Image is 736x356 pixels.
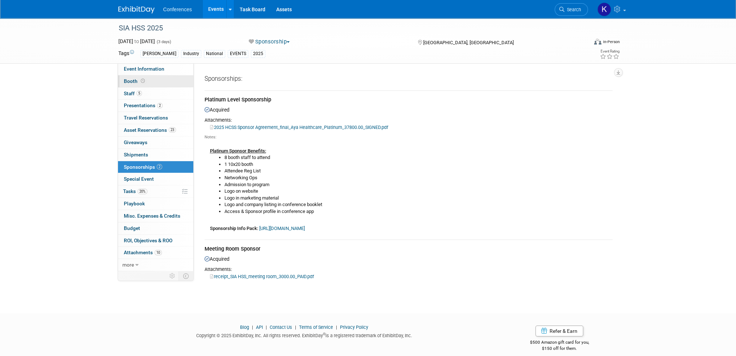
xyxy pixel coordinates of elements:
[205,96,613,105] div: Platinum Level Sponsorship
[118,6,155,13] img: ExhibitDay
[501,345,618,352] div: $150 off for them.
[118,112,193,124] a: Travel Reservations
[118,149,193,161] a: Shipments
[228,50,248,58] div: EVENTS
[124,213,180,219] span: Misc. Expenses & Credits
[133,38,140,44] span: to
[124,78,146,84] span: Booth
[155,250,162,255] span: 10
[501,335,618,351] div: $500 Amazon gift card for you,
[210,125,388,130] a: 2025 HCSS Sponsor Agreement_final_Aya Healthcare_Platinum_37800.00_SIGNED.pdf
[555,3,588,16] a: Search
[124,102,163,108] span: Presentations
[166,271,179,281] td: Personalize Event Tab Strip
[564,7,581,12] span: Search
[118,331,491,339] div: Copyright © 2025 ExhibitDay, Inc. All rights reserved. ExhibitDay is a registered trademark of Ex...
[124,176,154,182] span: Special Event
[299,324,333,330] a: Terms of Service
[259,226,305,231] a: [URL][DOMAIN_NAME]
[116,22,577,35] div: SIA HSS 2025
[118,173,193,185] a: Special Event
[594,39,601,45] img: Format-Inperson.png
[600,50,619,53] div: Event Rating
[270,324,292,330] a: Contact Us
[169,127,176,133] span: 23
[293,324,298,330] span: |
[124,115,168,121] span: Travel Reservations
[124,225,140,231] span: Budget
[124,164,162,170] span: Sponsorships
[124,66,164,72] span: Event Information
[210,274,314,279] a: receipt_SIA HSS_meeting room_3000.00_PAID.pdf
[224,188,613,195] li: Logo on website
[205,134,613,140] div: Notes:
[136,91,142,96] span: 5
[251,50,265,58] div: 2025
[118,161,193,173] a: Sponsorships2
[181,50,201,58] div: Industry
[602,39,619,45] div: In-Person
[118,38,155,44] span: [DATE] [DATE]
[118,210,193,222] a: Misc. Expenses & Credits
[250,324,255,330] span: |
[123,188,147,194] span: Tasks
[163,7,192,12] span: Conferences
[138,189,147,194] span: 20%
[240,324,249,330] a: Blog
[224,181,613,188] li: Admission to program
[118,100,193,112] a: Presentations2
[224,161,613,168] li: 1 10x20 booth
[246,38,293,46] button: Sponsorship
[205,245,613,254] div: Meeting Room Sponsor
[118,185,193,197] a: Tasks20%
[157,103,163,108] span: 2
[224,168,613,175] li: Attendee Reg List
[224,201,613,208] li: Logo and company listing in conference booklet
[205,254,613,280] div: Acquired
[118,222,193,234] a: Budget
[224,154,613,161] li: 8 booth staff to attend
[118,137,193,148] a: Giveaways
[118,259,193,271] a: more
[122,262,134,268] span: more
[205,105,613,234] div: Acquired
[178,271,193,281] td: Toggle Event Tabs
[124,238,172,243] span: ROI, Objectives & ROO
[118,124,193,136] a: Asset Reservations23
[224,175,613,181] li: Networking Ops
[535,326,583,336] a: Refer & Earn
[210,226,258,231] b: Sponsorship Info Pack:
[118,50,134,58] td: Tags
[118,75,193,87] a: Booth
[124,201,145,206] span: Playbook
[124,152,148,158] span: Shipments
[204,50,225,58] div: National
[210,148,266,154] b: Platinum Sponsor Benefits:
[205,75,613,86] div: Sponsorships:
[118,63,193,75] a: Event Information
[334,324,339,330] span: |
[118,198,193,210] a: Playbook
[205,266,613,273] div: Attachments:
[597,3,611,16] img: Katie Widhelm
[340,324,368,330] a: Privacy Policy
[264,324,269,330] span: |
[323,332,325,336] sup: ®
[224,195,613,202] li: Logo in marketing material
[124,139,147,145] span: Giveaways
[118,247,193,259] a: Attachments10
[157,164,162,169] span: 2
[124,91,142,96] span: Staff
[140,50,178,58] div: [PERSON_NAME]
[156,39,171,44] span: (3 days)
[118,235,193,247] a: ROI, Objectives & ROO
[139,78,146,84] span: Booth not reserved yet
[545,38,620,49] div: Event Format
[256,324,263,330] a: API
[124,250,162,255] span: Attachments
[224,208,613,215] li: Access & Sponsor profile in conference app
[423,40,514,45] span: [GEOGRAPHIC_DATA], [GEOGRAPHIC_DATA]
[118,88,193,100] a: Staff5
[205,117,613,123] div: Attachments:
[124,127,176,133] span: Asset Reservations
